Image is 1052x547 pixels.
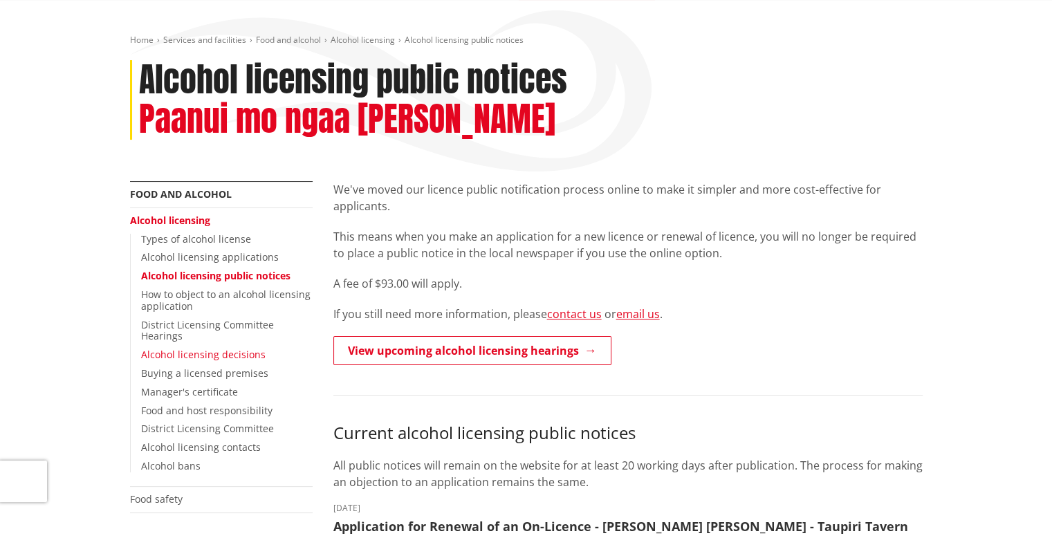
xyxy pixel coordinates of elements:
[163,34,246,46] a: Services and facilities
[141,367,268,380] a: Buying a licensed premises
[130,187,232,201] a: Food and alcohol
[333,181,923,214] p: We've moved our licence public notification process online to make it simpler and more cost-effec...
[405,34,524,46] span: Alcohol licensing public notices
[333,519,923,535] h3: Application for Renewal of an On-Licence - [PERSON_NAME] [PERSON_NAME] - Taupiri Tavern
[139,100,555,140] h2: Paanui mo ngaa [PERSON_NAME]
[333,423,923,443] h3: Current alcohol licensing public notices
[141,318,274,343] a: District Licensing Committee Hearings
[333,504,923,535] a: [DATE] Application for Renewal of an On-Licence - [PERSON_NAME] [PERSON_NAME] - Taupiri Tavern
[141,441,261,454] a: Alcohol licensing contacts
[130,35,923,46] nav: breadcrumb
[141,232,251,245] a: Types of alcohol license
[333,306,923,322] p: If you still need more information, please ​ or .​
[333,275,923,292] p: A fee of $93.00 will apply.
[141,385,238,398] a: Manager's certificate
[141,404,273,417] a: Food and host responsibility
[141,459,201,472] a: Alcohol bans
[616,306,660,322] a: email us​
[141,269,290,282] a: Alcohol licensing public notices
[547,306,602,322] a: contact us
[130,34,154,46] a: Home
[141,250,279,263] a: Alcohol licensing applications
[331,34,395,46] a: Alcohol licensing
[988,489,1038,539] iframe: Messenger Launcher
[333,457,923,490] p: All public notices will remain on the website for at least 20 working days after publication. The...
[141,348,266,361] a: Alcohol licensing decisions
[141,422,274,435] a: District Licensing Committee
[130,214,210,227] a: Alcohol licensing
[333,336,611,365] a: View upcoming alcohol licensing hearings
[130,492,183,506] a: Food safety
[256,34,321,46] a: Food and alcohol
[333,228,923,261] p: This means when you make an application for a new licence or renewal of licence, you will no long...
[141,288,311,313] a: How to object to an alcohol licensing application
[333,504,923,512] time: [DATE]
[139,60,567,100] h1: Alcohol licensing public notices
